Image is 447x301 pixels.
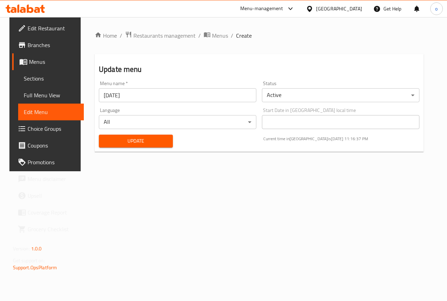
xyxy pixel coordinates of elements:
span: Update [104,137,167,145]
span: Upsell [28,191,79,200]
span: Sections [24,74,79,83]
a: Restaurants management [125,31,196,40]
input: Please enter Menu name [99,88,256,102]
a: Promotions [12,154,84,171]
span: Menus [212,31,228,40]
a: Coverage Report [12,204,84,221]
div: Menu-management [240,5,283,13]
p: Current time in [GEOGRAPHIC_DATA] is [DATE] 11:16:37 PM [263,136,419,142]
span: Menu disclaimer [28,175,79,183]
a: Support.OpsPlatform [13,263,57,272]
span: Menus [29,58,79,66]
a: Full Menu View [18,87,84,104]
span: Coverage Report [28,208,79,217]
div: Active [262,88,419,102]
span: Full Menu View [24,91,79,99]
span: Coupons [28,141,79,150]
span: Promotions [28,158,79,166]
span: 1.0.0 [31,244,42,253]
li: / [198,31,201,40]
a: Menus [12,53,84,70]
span: Branches [28,41,79,49]
a: Home [95,31,117,40]
a: Coupons [12,137,84,154]
span: o [435,5,438,13]
span: Edit Restaurant [28,24,79,32]
a: Edit Menu [18,104,84,120]
span: Create [236,31,252,40]
span: Get support on: [13,256,45,265]
li: / [120,31,122,40]
a: Menus [204,31,228,40]
div: [GEOGRAPHIC_DATA] [316,5,362,13]
a: Grocery Checklist [12,221,84,238]
span: Edit Menu [24,108,79,116]
a: Upsell [12,187,84,204]
a: Sections [18,70,84,87]
span: Version: [13,244,30,253]
a: Choice Groups [12,120,84,137]
a: Branches [12,37,84,53]
li: / [231,31,233,40]
div: All [99,115,256,129]
span: Choice Groups [28,125,79,133]
nav: breadcrumb [95,31,424,40]
a: Menu disclaimer [12,171,84,187]
span: Restaurants management [133,31,196,40]
button: Update [99,135,173,148]
a: Edit Restaurant [12,20,84,37]
h2: Update menu [99,64,419,75]
span: Grocery Checklist [28,225,79,233]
